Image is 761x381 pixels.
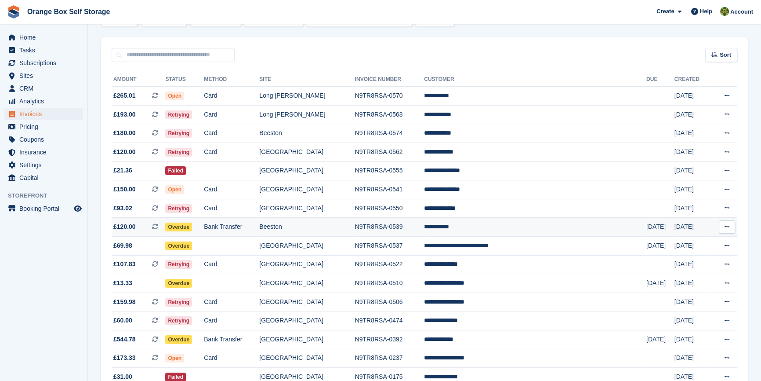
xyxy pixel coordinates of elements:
span: Retrying [165,148,192,157]
td: [DATE] [674,143,711,161]
td: [DATE] [646,218,674,237]
span: Failed [165,166,186,175]
td: Card [204,180,259,199]
td: N9TR8RSA-0541 [355,180,424,199]
span: £13.33 [113,278,132,288]
td: [GEOGRAPHIC_DATA] [259,180,355,199]
th: Due [646,73,674,87]
span: Retrying [165,316,192,325]
span: Capital [19,172,72,184]
th: Invoice Number [355,73,424,87]
td: [DATE] [674,105,711,124]
span: Coupons [19,133,72,146]
span: Home [19,31,72,44]
a: menu [4,108,83,120]
td: N9TR8RSA-0568 [355,105,424,124]
span: Retrying [165,110,192,119]
span: £265.01 [113,91,136,100]
a: menu [4,159,83,171]
td: [GEOGRAPHIC_DATA] [259,311,355,330]
td: [DATE] [674,161,711,180]
td: Card [204,293,259,311]
td: [DATE] [674,330,711,349]
span: Invoices [19,108,72,120]
td: Card [204,105,259,124]
td: [GEOGRAPHIC_DATA] [259,143,355,161]
td: N9TR8RSA-0392 [355,330,424,349]
td: [DATE] [646,274,674,293]
span: Retrying [165,204,192,213]
td: Card [204,255,259,274]
span: Pricing [19,121,72,133]
td: [DATE] [674,218,711,237]
a: menu [4,146,83,158]
td: [GEOGRAPHIC_DATA] [259,274,355,293]
td: [DATE] [674,293,711,311]
span: £150.00 [113,185,136,194]
td: N9TR8RSA-0522 [355,255,424,274]
span: Overdue [165,242,192,250]
span: £107.83 [113,260,136,269]
span: Analytics [19,95,72,107]
td: Beeston [259,124,355,143]
a: menu [4,202,83,215]
img: stora-icon-8386f47178a22dfd0bd8f6a31ec36ba5ce8667c1dd55bd0f319d3a0aa187defe.svg [7,5,20,18]
span: Booking Portal [19,202,72,215]
span: Account [730,7,753,16]
td: N9TR8RSA-0237 [355,349,424,368]
td: N9TR8RSA-0506 [355,293,424,311]
td: N9TR8RSA-0562 [355,143,424,161]
span: £180.00 [113,128,136,138]
td: [DATE] [674,124,711,143]
td: [GEOGRAPHIC_DATA] [259,255,355,274]
th: Status [165,73,204,87]
span: Insurance [19,146,72,158]
td: Card [204,311,259,330]
td: [DATE] [674,255,711,274]
td: [DATE] [674,311,711,330]
span: Retrying [165,129,192,138]
td: N9TR8RSA-0574 [355,124,424,143]
td: [GEOGRAPHIC_DATA] [259,349,355,368]
img: Sarah [720,7,729,16]
span: £60.00 [113,316,132,325]
td: N9TR8RSA-0537 [355,236,424,255]
span: Create [656,7,674,16]
td: [DATE] [674,274,711,293]
span: Sort [720,51,731,59]
span: Sites [19,70,72,82]
td: Bank Transfer [204,330,259,349]
span: Help [700,7,712,16]
span: Retrying [165,298,192,307]
td: Long [PERSON_NAME] [259,105,355,124]
td: Card [204,199,259,218]
th: Method [204,73,259,87]
a: menu [4,82,83,95]
td: Card [204,87,259,106]
td: Long [PERSON_NAME] [259,87,355,106]
span: CRM [19,82,72,95]
span: £159.98 [113,297,136,307]
td: N9TR8RSA-0570 [355,87,424,106]
span: Open [165,185,184,194]
a: Orange Box Self Storage [24,4,114,19]
span: £120.00 [113,222,136,231]
td: [DATE] [646,330,674,349]
a: menu [4,31,83,44]
span: Settings [19,159,72,171]
a: menu [4,172,83,184]
span: Storefront [8,191,87,200]
td: [DATE] [646,236,674,255]
a: menu [4,44,83,56]
span: £193.00 [113,110,136,119]
td: Card [204,349,259,368]
span: £21.36 [113,166,132,175]
span: Open [165,354,184,363]
span: Subscriptions [19,57,72,69]
td: [DATE] [674,349,711,368]
td: [GEOGRAPHIC_DATA] [259,199,355,218]
td: [DATE] [674,236,711,255]
td: [GEOGRAPHIC_DATA] [259,161,355,180]
span: £120.00 [113,147,136,157]
span: Retrying [165,260,192,269]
